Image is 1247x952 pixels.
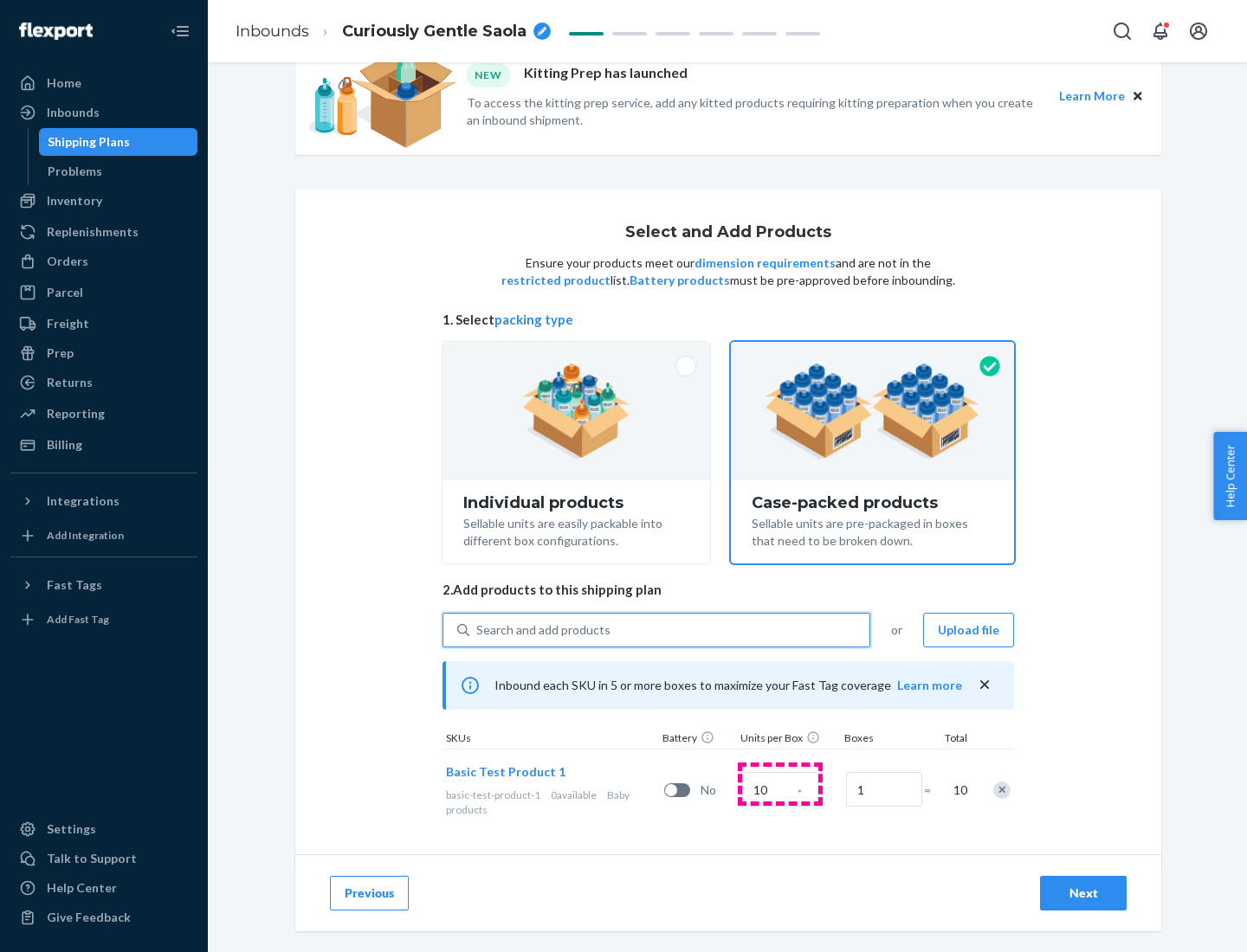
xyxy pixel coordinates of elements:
a: Billing [10,431,197,459]
div: Orders [47,253,88,270]
ol: breadcrumbs [222,6,565,57]
div: Sellable units are pre-packaged in boxes that need to be broken down. [752,511,993,550]
div: Inventory [47,192,102,209]
div: Home [47,74,81,92]
div: Integrations [47,492,120,510]
input: Number of boxes [846,772,922,807]
a: Home [10,69,197,97]
div: Reporting [47,405,105,422]
p: Ensure your products meet our and are not in the list. must be pre-approved before inbounding. [500,254,957,289]
span: 0 available [551,788,597,801]
a: Shipping Plans [39,128,198,156]
a: Talk to Support [10,845,197,872]
button: Open Search Box [1105,14,1140,48]
a: Freight [10,310,197,338]
span: Basic Test Product 1 [446,764,565,779]
div: Prep [47,344,74,362]
div: Add Fast Tag [47,612,109,627]
span: = [924,782,941,799]
img: Flexport logo [19,23,93,40]
div: Sellable units are easily packable into different box configurations. [463,511,689,550]
div: Inbound each SKU in 5 or more boxes to maximize your Fast Tag coverage [443,661,1014,710]
div: Units per Box [737,730,841,749]
a: Returns [10,369,197,396]
div: Shipping Plans [48,133,130,151]
button: Previous [330,876,409,910]
div: Returns [47,374,93,391]
button: dimension requirements [695,254,836,272]
div: Give Feedback [47,909,131,926]
div: Next [1055,884,1112,902]
button: close [976,676,993,694]
div: Talk to Support [47,850,137,867]
input: Case Quantity [742,772,818,807]
button: Fast Tags [10,571,197,599]
a: Inbounds [236,22,309,41]
div: Battery [659,730,737,749]
button: restricted product [501,272,611,289]
img: case-pack.59cecea509d18c883b923b81aeac6d0b.png [765,363,980,459]
a: Replenishments [10,218,197,246]
button: Give Feedback [10,904,197,931]
div: SKUs [443,730,659,749]
div: NEW [467,63,510,87]
span: 1. Select [443,311,1014,329]
button: Battery products [630,272,730,289]
div: Inbounds [47,104,100,121]
div: Billing [47,436,82,453]
span: 2. Add products to this shipping plan [443,581,1014,599]
div: Remove Item [993,782,1011,799]
button: Close [1128,87,1147,106]
div: Problems [48,163,102,180]
div: Search and add products [476,621,611,639]
span: 10 [950,782,967,799]
h1: Select and Add Products [625,224,831,241]
div: Help Center [47,879,117,897]
span: basic-test-product-1 [446,788,540,801]
p: Kitting Prep has launched [524,63,688,87]
button: Next [1040,876,1127,910]
a: Inbounds [10,99,197,126]
a: Help Center [10,874,197,902]
a: Orders [10,248,197,275]
a: Reporting [10,400,197,428]
img: individual-pack.facf35554cb0f1810c75b2bd6df2d64e.png [522,363,630,459]
a: Settings [10,815,197,843]
a: Add Integration [10,522,197,550]
button: Upload file [923,613,1014,647]
button: Learn More [1059,87,1125,106]
button: Basic Test Product 1 [446,763,565,781]
a: Add Fast Tag [10,606,197,634]
div: Replenishments [47,223,139,241]
button: Integrations [10,487,197,515]
button: Open account menu [1181,14,1216,48]
button: Learn more [897,677,962,694]
div: Boxes [841,730,927,749]
button: Close Navigation [163,14,197,48]
button: packing type [494,311,573,329]
span: Curiously Gentle Saola [342,21,527,43]
a: Inventory [10,187,197,215]
div: Individual products [463,494,689,511]
div: Parcel [47,284,83,301]
div: Case-packed products [752,494,993,511]
button: Help Center [1213,432,1247,520]
div: Freight [47,315,89,332]
a: Parcel [10,279,197,306]
div: Add Integration [47,528,124,543]
a: Problems [39,158,198,185]
button: Open notifications [1143,14,1178,48]
div: Fast Tags [47,576,102,594]
p: To access the kitting prep service, add any kitted products requiring kitting preparation when yo... [467,94,1043,129]
a: Prep [10,339,197,367]
div: Baby products [446,788,657,817]
div: Total [927,730,971,749]
span: No [701,782,735,799]
div: Settings [47,820,96,838]
span: or [891,621,902,639]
